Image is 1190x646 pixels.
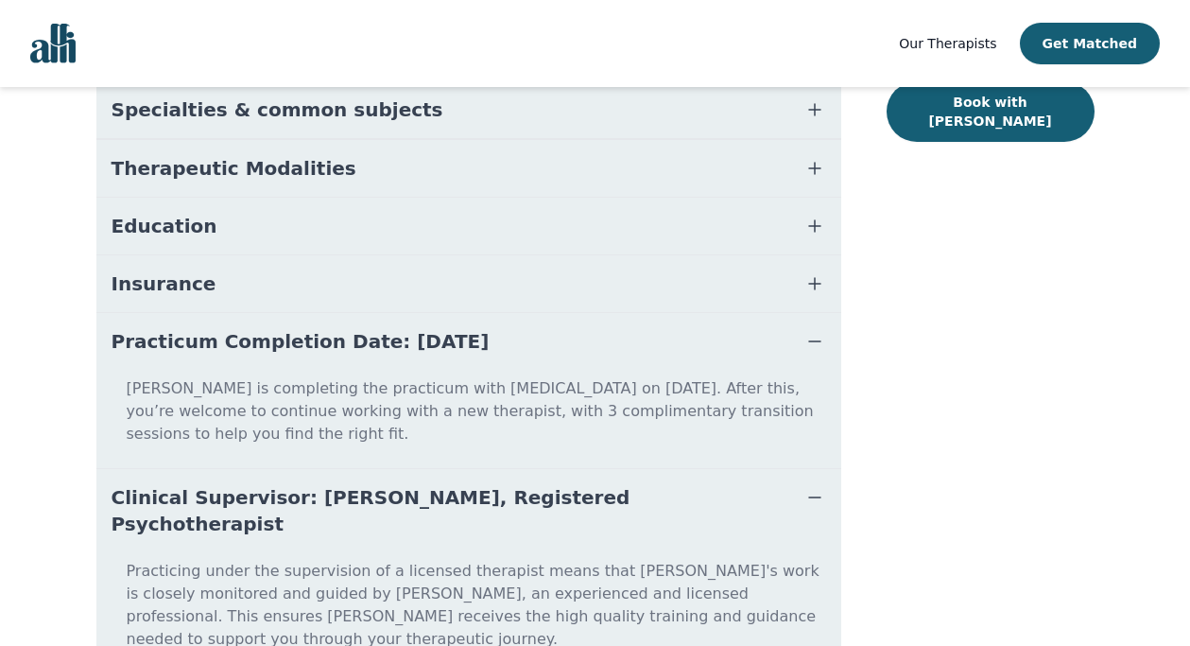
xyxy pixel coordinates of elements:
[899,32,996,55] a: Our Therapists
[112,96,443,123] span: Specialties & common subjects
[30,24,76,63] img: alli logo
[96,469,841,552] button: Clinical Supervisor: [PERSON_NAME], Registered Psychotherapist
[112,213,217,239] span: Education
[96,81,841,138] button: Specialties & common subjects
[96,198,841,254] button: Education
[112,328,490,355] span: Practicum Completion Date: [DATE]
[96,313,841,370] button: Practicum Completion Date: [DATE]
[887,81,1095,142] button: Book with [PERSON_NAME]
[96,255,841,312] button: Insurance
[104,377,834,461] p: [PERSON_NAME] is completing the practicum with [MEDICAL_DATA] on [DATE]. After this, you’re welco...
[112,271,216,297] span: Insurance
[96,140,841,197] button: Therapeutic Modalities
[112,484,781,537] span: Clinical Supervisor: [PERSON_NAME], Registered Psychotherapist
[112,155,356,182] span: Therapeutic Modalities
[899,36,996,51] span: Our Therapists
[1020,23,1160,64] button: Get Matched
